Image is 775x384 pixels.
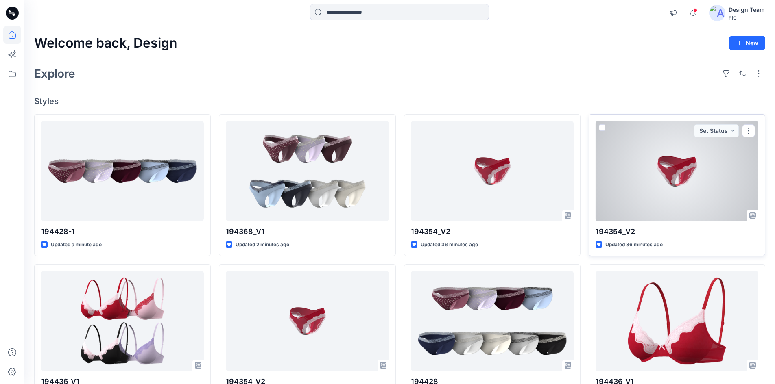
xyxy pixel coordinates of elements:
[34,36,177,51] h2: Welcome back, Design
[596,226,758,237] p: 194354_V2
[709,5,725,21] img: avatar
[411,121,574,221] a: 194354_V2
[605,241,663,249] p: Updated 36 minutes ago
[411,271,574,371] a: 194428
[34,67,75,80] h2: Explore
[51,241,102,249] p: Updated a minute ago
[729,15,765,21] div: PIC
[226,121,389,221] a: 194368_V1
[34,96,765,106] h4: Styles
[596,271,758,371] a: 194436_V1
[729,36,765,50] button: New
[226,226,389,237] p: 194368_V1
[729,5,765,15] div: Design Team
[596,121,758,221] a: 194354_V2
[411,226,574,237] p: 194354_V2
[41,271,204,371] a: 194436_V1
[226,271,389,371] a: 194354_V2
[41,226,204,237] p: 194428-1
[236,241,289,249] p: Updated 2 minutes ago
[41,121,204,221] a: 194428-1
[421,241,478,249] p: Updated 36 minutes ago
